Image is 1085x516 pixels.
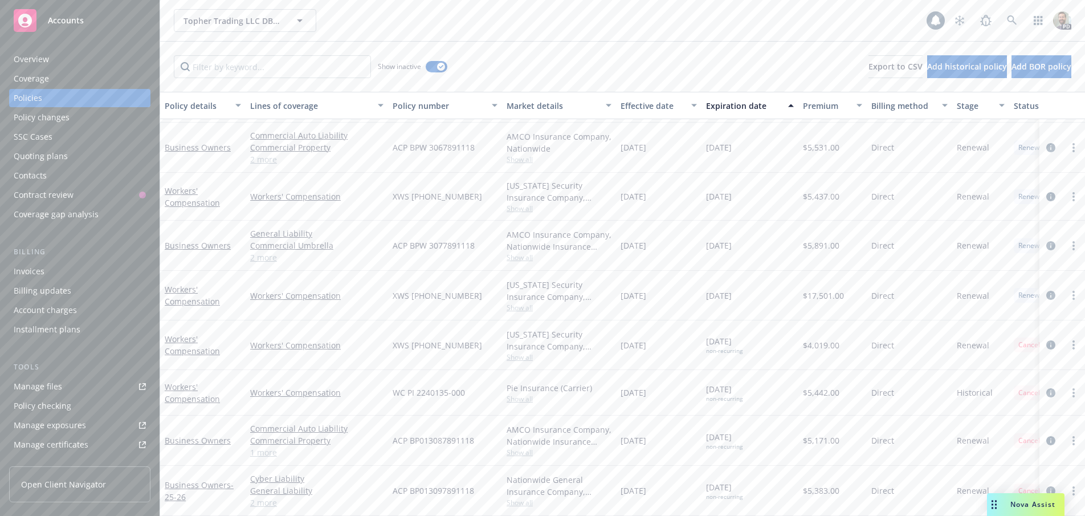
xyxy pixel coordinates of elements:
div: Manage files [14,377,62,396]
a: Policy changes [9,108,150,127]
button: Topher Trading LLC DBA: Design Center Associates [174,9,316,32]
span: Accounts [48,16,84,25]
a: Report a Bug [974,9,997,32]
span: Direct [871,485,894,497]
div: Coverage [14,70,49,88]
span: [DATE] [706,383,743,403]
span: Add historical policy [927,61,1007,72]
span: Show all [507,448,611,457]
div: Policy checking [14,397,71,415]
span: [DATE] [621,339,646,351]
input: Filter by keyword... [174,55,371,78]
div: [US_STATE] Security Insurance Company, Liberty Mutual [507,180,611,204]
span: Direct [871,387,894,399]
a: Workers' Compensation [250,190,384,202]
span: Show all [507,253,611,262]
div: AMCO Insurance Company, Nationwide [507,131,611,155]
span: XWS [PHONE_NUMBER] [393,290,482,302]
span: [DATE] [621,387,646,399]
a: Commercial Umbrella [250,239,384,251]
span: Open Client Navigator [21,478,106,490]
a: more [1067,434,1080,448]
a: Commercial Auto Liability [250,422,384,434]
a: Workers' Compensation [250,290,384,302]
span: [DATE] [621,485,646,497]
a: Business Owners [165,480,234,502]
a: 2 more [250,153,384,165]
div: Expiration date [706,100,781,112]
a: Switch app [1027,9,1050,32]
a: Workers' Compensation [250,339,384,351]
span: Manage exposures [9,416,150,434]
span: ACP BP013097891118 [393,485,474,497]
a: circleInformation [1044,141,1058,155]
a: Business Owners [165,435,231,446]
div: Contract review [14,186,74,204]
a: 2 more [250,497,384,509]
span: $5,383.00 [803,485,839,497]
a: 1 more [250,446,384,458]
div: Coverage gap analysis [14,205,99,224]
span: Cancelled [1018,340,1050,350]
span: - 25-26 [165,480,234,502]
div: [US_STATE] Security Insurance Company, Liberty Mutual [507,328,611,352]
a: Workers' Compensation [165,334,220,356]
div: Installment plans [14,320,80,339]
span: [DATE] [706,190,732,202]
span: Renewal [957,339,989,351]
span: $5,437.00 [803,190,839,202]
span: [DATE] [621,190,646,202]
a: General Liability [250,227,384,239]
a: Billing updates [9,282,150,300]
div: Billing method [871,100,935,112]
a: 2 more [250,251,384,263]
button: Export to CSV [868,55,923,78]
span: Show all [507,155,611,164]
span: WC PI 2240135-000 [393,387,465,399]
a: more [1067,190,1080,204]
a: Manage BORs [9,455,150,473]
a: Stop snowing [948,9,971,32]
span: ACP BPW 3077891118 [393,239,475,251]
div: Drag to move [987,493,1001,516]
span: $5,171.00 [803,434,839,446]
button: Policy number [388,92,502,119]
a: Quoting plans [9,147,150,165]
div: Billing [9,246,150,258]
a: Coverage gap analysis [9,205,150,224]
a: circleInformation [1044,289,1058,302]
div: Billing updates [14,282,71,300]
div: AMCO Insurance Company, Nationwide Insurance Company [507,229,611,253]
a: more [1067,289,1080,302]
a: circleInformation [1044,190,1058,204]
a: General Liability [250,485,384,497]
a: circleInformation [1044,239,1058,253]
a: Accounts [9,5,150,36]
span: Renewal [957,434,989,446]
div: SSC Cases [14,128,52,146]
span: [DATE] [706,431,743,450]
span: [DATE] [706,239,732,251]
a: Business Owners [165,240,231,251]
span: $5,891.00 [803,239,839,251]
a: Overview [9,50,150,68]
button: Lines of coverage [246,92,388,119]
a: circleInformation [1044,386,1058,400]
span: Cancelled [1018,388,1050,398]
div: Manage certificates [14,436,88,454]
a: Manage certificates [9,436,150,454]
a: Search [1001,9,1023,32]
div: Policies [14,89,42,107]
span: Nova Assist [1010,499,1055,509]
a: Cyber Liability [250,473,384,485]
a: Commercial Property [250,141,384,153]
button: Add historical policy [927,55,1007,78]
span: $5,442.00 [803,387,839,399]
span: Direct [871,190,894,202]
div: Effective date [621,100,684,112]
div: Policy changes [14,108,70,127]
span: $17,501.00 [803,290,844,302]
span: Direct [871,141,894,153]
a: Account charges [9,301,150,319]
a: Workers' Compensation [250,387,384,399]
